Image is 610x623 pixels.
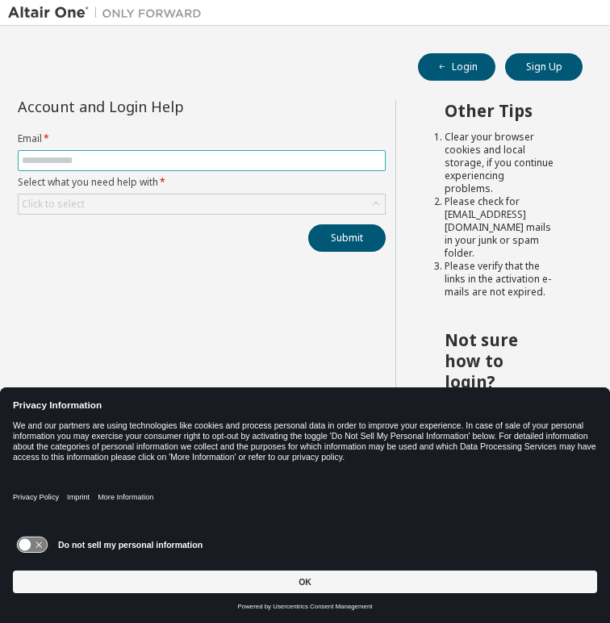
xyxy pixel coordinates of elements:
[18,176,386,189] label: Select what you need help with
[505,53,583,81] button: Sign Up
[8,5,210,21] img: Altair One
[445,329,554,393] h2: Not sure how to login?
[445,195,554,260] li: Please check for [EMAIL_ADDRESS][DOMAIN_NAME] mails in your junk or spam folder.
[418,53,495,81] button: Login
[308,224,386,252] button: Submit
[19,194,385,214] div: Click to select
[445,260,554,299] li: Please verify that the links in the activation e-mails are not expired.
[18,100,312,113] div: Account and Login Help
[445,100,554,121] h2: Other Tips
[18,132,386,145] label: Email
[22,198,85,211] div: Click to select
[445,131,554,195] li: Clear your browser cookies and local storage, if you continue experiencing problems.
